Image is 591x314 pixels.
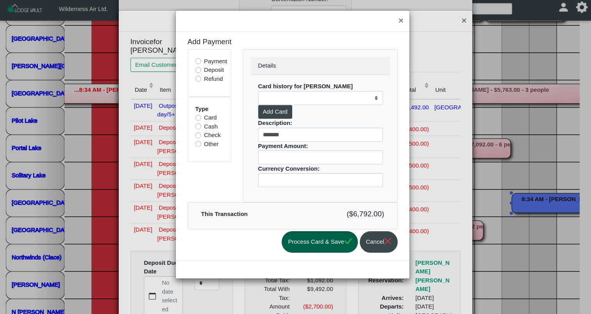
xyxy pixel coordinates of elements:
[258,165,320,172] b: Currency Conversion:
[204,75,223,84] label: Refund
[258,105,293,119] button: Add Card
[204,140,219,149] label: Other
[251,57,390,75] div: Details
[258,143,308,149] b: Payment Amount:
[204,66,224,75] label: Deposit
[201,211,248,217] b: This Transaction
[258,120,293,126] b: Description:
[204,57,227,66] label: Payment
[258,83,353,89] b: Card history for [PERSON_NAME]
[360,231,398,253] button: Cancelx
[344,237,352,245] svg: check
[204,131,221,140] label: Check
[282,231,357,253] button: Process Card & Savecheck
[195,105,209,112] b: Type
[204,122,218,131] label: Cash
[298,210,384,219] h5: ($6,792.00)
[384,237,391,245] svg: x
[187,37,287,46] h5: Add Payment
[204,113,217,122] label: Card
[393,11,409,31] button: Close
